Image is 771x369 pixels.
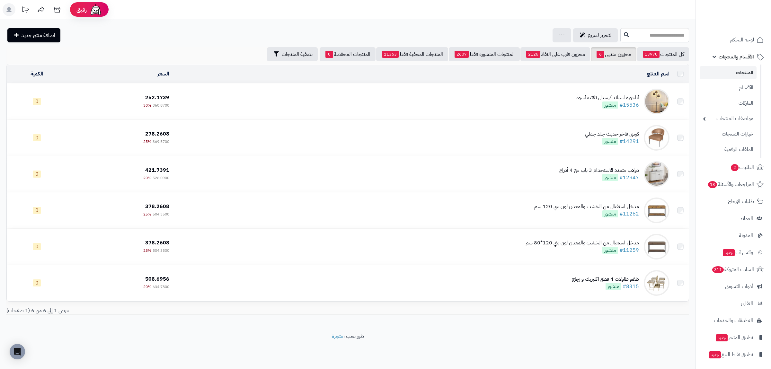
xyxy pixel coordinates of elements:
span: 0 [33,134,41,141]
a: الكمية [31,70,43,78]
a: المنتجات المخفضة0 [320,47,376,61]
span: 252.1739 [145,94,169,101]
span: وآتس آب [722,248,753,257]
div: أباجورة استاند كرستال ثلاثية أسود [576,94,639,101]
span: 508.6956 [145,275,169,283]
a: التقارير [700,296,767,311]
span: 30% [143,102,151,108]
span: تطبيق المتجر [715,333,753,342]
a: #11259 [619,246,639,254]
span: 11363 [382,51,399,58]
span: منشور [602,174,618,181]
span: التطبيقات والخدمات [714,316,753,325]
span: الطلبات [730,163,754,172]
span: السلات المتروكة [712,265,754,274]
span: 504.3500 [153,211,169,217]
span: طلبات الإرجاع [728,197,754,206]
img: طقم طاولات 4 قطع اكليريك و زجاج [644,270,669,296]
img: مدخل استقبال من الخشب والمعدن لون بني 120*80 سم [644,234,669,259]
a: #8315 [623,283,639,290]
img: أباجورة استاند كرستال ثلاثية أسود [644,89,669,114]
span: 0 [33,98,41,105]
a: اضافة منتج جديد [7,28,60,42]
span: أدوات التسويق [725,282,753,291]
span: 278.2608 [145,130,169,138]
span: 378.2608 [145,203,169,210]
span: 2607 [455,51,469,58]
img: مدخل استقبال من الخشب والمعدن لون بني 120 سم [644,198,669,223]
span: 634.7800 [153,284,169,290]
a: #12947 [619,174,639,181]
a: تحديثات المنصة [17,3,33,18]
span: المراجعات والأسئلة [707,180,754,189]
span: 526.0900 [153,175,169,181]
img: دولاب متعدد الاستخدام 3 باب مع 4 أدراج [644,161,669,187]
span: 20% [143,175,151,181]
a: الملفات الرقمية [700,143,757,156]
a: المدونة [700,228,767,243]
div: مدخل استقبال من الخشب والمعدن لون بني 120 سم [534,203,639,210]
span: جديد [709,351,721,358]
span: 311 [712,266,724,273]
a: التحرير لسريع [573,28,618,42]
span: 504.3500 [153,248,169,253]
span: 0 [33,171,41,178]
span: 20% [143,284,151,290]
span: 0 [33,279,41,286]
span: العملاء [740,214,753,223]
span: 2126 [526,51,540,58]
span: 421.7391 [145,166,169,174]
span: 378.2608 [145,239,169,247]
a: المنتجات [700,66,757,79]
span: 25% [143,139,151,145]
a: المنتجات المنشورة فقط2607 [449,47,520,61]
a: وآتس آبجديد [700,245,767,260]
span: تصفية المنتجات [282,50,313,58]
span: جديد [723,249,735,256]
a: #14291 [619,137,639,145]
span: اضافة منتج جديد [22,31,55,39]
span: 2 [731,164,739,171]
div: عرض 1 إلى 6 من 6 (1 صفحات) [2,307,348,314]
span: 369.5700 [153,139,169,145]
span: منشور [602,247,618,254]
span: التحرير لسريع [588,31,613,39]
div: دولاب متعدد الاستخدام 3 باب مع 4 أدراج [559,167,639,174]
a: #11262 [619,210,639,218]
a: خيارات المنتجات [700,127,757,141]
span: 0 [33,207,41,214]
a: كل المنتجات13970 [637,47,689,61]
span: لوحة التحكم [730,35,754,44]
a: التطبيقات والخدمات [700,313,767,328]
a: الأقسام [700,81,757,95]
a: تطبيق نقاط البيعجديد [700,347,767,362]
a: لوحة التحكم [700,32,767,48]
span: تطبيق نقاط البيع [708,350,753,359]
span: 0 [33,243,41,250]
a: تطبيق المتجرجديد [700,330,767,345]
span: منشور [606,283,621,290]
a: المنتجات المخفية فقط11363 [376,47,448,61]
img: كرسي فاخر حديث جلد جملي [644,125,669,151]
div: طقم طاولات 4 قطع اكليريك و زجاج [572,276,639,283]
span: 13 [708,181,717,188]
a: مخزون منتهي6 [591,47,636,61]
span: منشور [602,101,618,109]
img: ai-face.png [89,3,102,16]
a: العملاء [700,211,767,226]
a: طلبات الإرجاع [700,194,767,209]
a: مخزون قارب على النفاذ2126 [520,47,590,61]
a: السعر [157,70,169,78]
span: جديد [716,334,728,341]
a: الطلبات2 [700,160,767,175]
span: 13970 [643,51,660,58]
a: #15536 [619,101,639,109]
div: Open Intercom Messenger [10,344,25,359]
span: 25% [143,248,151,253]
span: 0 [325,51,333,58]
span: 360.8700 [153,102,169,108]
span: رفيق [76,6,87,13]
button: تصفية المنتجات [267,47,318,61]
div: كرسي فاخر حديث جلد جملي [585,130,639,138]
span: 6 [597,51,604,58]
